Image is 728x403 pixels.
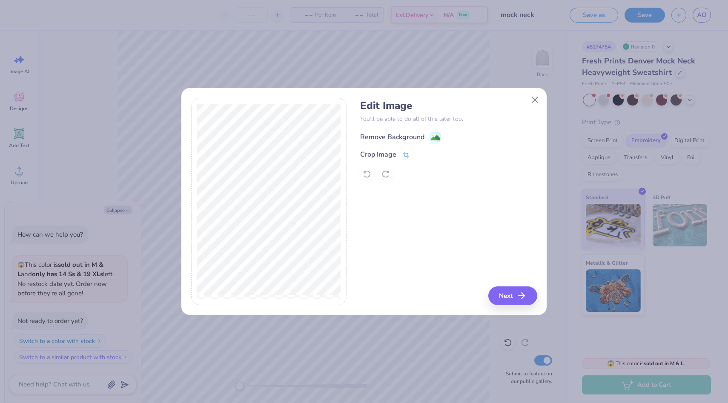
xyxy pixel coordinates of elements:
[488,286,537,305] button: Next
[360,114,537,123] p: You’ll be able to do all of this later too.
[360,100,537,112] h4: Edit Image
[360,132,424,142] div: Remove Background
[360,149,396,160] div: Crop Image
[527,92,543,108] button: Close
